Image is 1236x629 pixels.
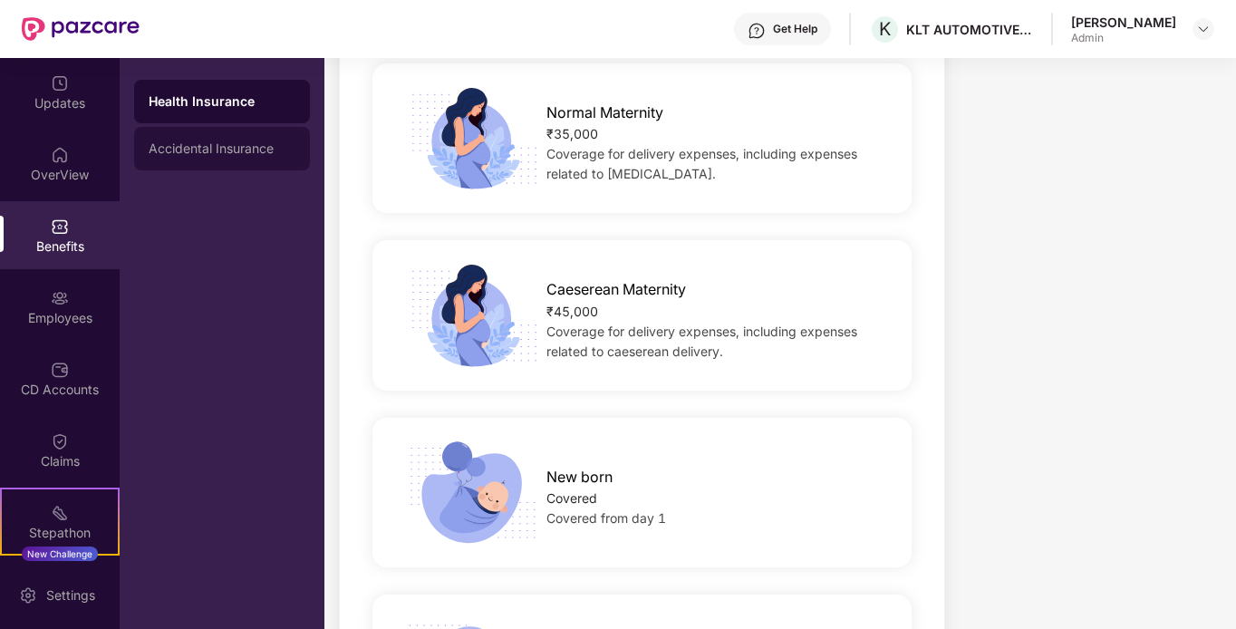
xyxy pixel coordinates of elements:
div: Settings [41,586,101,605]
img: svg+xml;base64,PHN2ZyBpZD0iQ2xhaW0iIHhtbG5zPSJodHRwOi8vd3d3LnczLm9yZy8yMDAwL3N2ZyIgd2lkdGg9IjIwIi... [51,432,69,450]
img: svg+xml;base64,PHN2ZyBpZD0iSG9tZSIgeG1sbnM9Imh0dHA6Ly93d3cudzMub3JnLzIwMDAvc3ZnIiB3aWR0aD0iMjAiIG... [51,146,69,164]
img: icon [397,440,547,545]
img: svg+xml;base64,PHN2ZyBpZD0iRW1wbG95ZWVzIiB4bWxucz0iaHR0cDovL3d3dy53My5vcmcvMjAwMC9zdmciIHdpZHRoPS... [51,289,69,307]
div: Accidental Insurance [149,141,295,156]
img: svg+xml;base64,PHN2ZyBpZD0iRHJvcGRvd24tMzJ4MzIiIHhtbG5zPSJodHRwOi8vd3d3LnczLm9yZy8yMDAwL3N2ZyIgd2... [1196,22,1211,36]
img: svg+xml;base64,PHN2ZyBpZD0iQmVuZWZpdHMiIHhtbG5zPSJodHRwOi8vd3d3LnczLm9yZy8yMDAwL3N2ZyIgd2lkdGg9Ij... [51,218,69,236]
span: Coverage for delivery expenses, including expenses related to [MEDICAL_DATA]. [546,146,857,181]
span: Caeserean Maternity [546,278,686,301]
img: icon [397,263,547,367]
span: Coverage for delivery expenses, including expenses related to caeserean delivery. [546,324,857,359]
div: [PERSON_NAME] [1071,14,1176,31]
div: ₹45,000 [546,302,887,322]
img: svg+xml;base64,PHN2ZyBpZD0iQ0RfQWNjb3VudHMiIGRhdGEtbmFtZT0iQ0QgQWNjb3VudHMiIHhtbG5zPSJodHRwOi8vd3... [51,361,69,379]
span: New born [546,466,613,489]
img: svg+xml;base64,PHN2ZyB4bWxucz0iaHR0cDovL3d3dy53My5vcmcvMjAwMC9zdmciIHdpZHRoPSIyMSIgaGVpZ2h0PSIyMC... [51,504,69,522]
div: KLT AUTOMOTIVE AND TUBULAR PRODUCTS LTD [906,21,1033,38]
div: New Challenge [22,547,98,561]
div: Get Help [773,22,817,36]
img: svg+xml;base64,PHN2ZyBpZD0iVXBkYXRlZCIgeG1sbnM9Imh0dHA6Ly93d3cudzMub3JnLzIwMDAvc3ZnIiB3aWR0aD0iMj... [51,74,69,92]
div: Stepathon [2,524,118,542]
span: Covered from day 1 [546,510,666,526]
img: icon [397,86,547,190]
div: Admin [1071,31,1176,45]
img: New Pazcare Logo [22,17,140,41]
span: K [879,18,891,40]
div: Health Insurance [149,92,295,111]
div: ₹35,000 [546,124,887,144]
div: Covered [546,489,887,508]
img: svg+xml;base64,PHN2ZyBpZD0iSGVscC0zMngzMiIgeG1sbnM9Imh0dHA6Ly93d3cudzMub3JnLzIwMDAvc3ZnIiB3aWR0aD... [748,22,766,40]
span: Normal Maternity [546,102,663,124]
img: svg+xml;base64,PHN2ZyBpZD0iU2V0dGluZy0yMHgyMCIgeG1sbnM9Imh0dHA6Ly93d3cudzMub3JnLzIwMDAvc3ZnIiB3aW... [19,586,37,605]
